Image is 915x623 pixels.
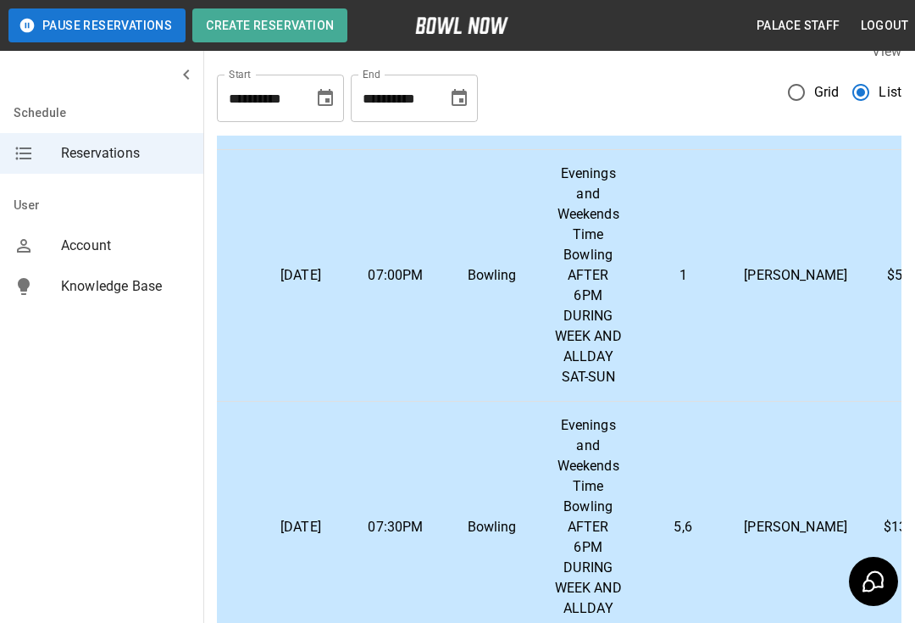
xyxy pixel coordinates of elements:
[61,236,190,256] span: Account
[308,81,342,115] button: Choose date, selected date is Sep 5, 2025
[457,265,527,286] p: Bowling
[8,8,186,42] button: Pause Reservations
[192,8,347,42] button: Create Reservation
[267,517,335,537] p: [DATE]
[442,81,476,115] button: Choose date, selected date is Oct 5, 2025
[457,517,527,537] p: Bowling
[267,265,335,286] p: [DATE]
[649,265,717,286] p: 1
[649,517,717,537] p: 5,6
[744,265,847,286] p: [PERSON_NAME]
[362,265,430,286] p: 07:00PM
[554,164,622,387] p: Evenings and Weekends Time Bowling AFTER 6PM DURING WEEK AND ALLDAY SAT-SUN
[61,143,190,164] span: Reservations
[362,517,430,537] p: 07:30PM
[814,82,840,103] span: Grid
[744,517,847,537] p: [PERSON_NAME]
[750,10,847,42] button: Palace Staff
[879,82,901,103] span: List
[872,43,901,59] label: View
[415,17,508,34] img: logo
[61,276,190,297] span: Knowledge Base
[854,10,915,42] button: Logout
